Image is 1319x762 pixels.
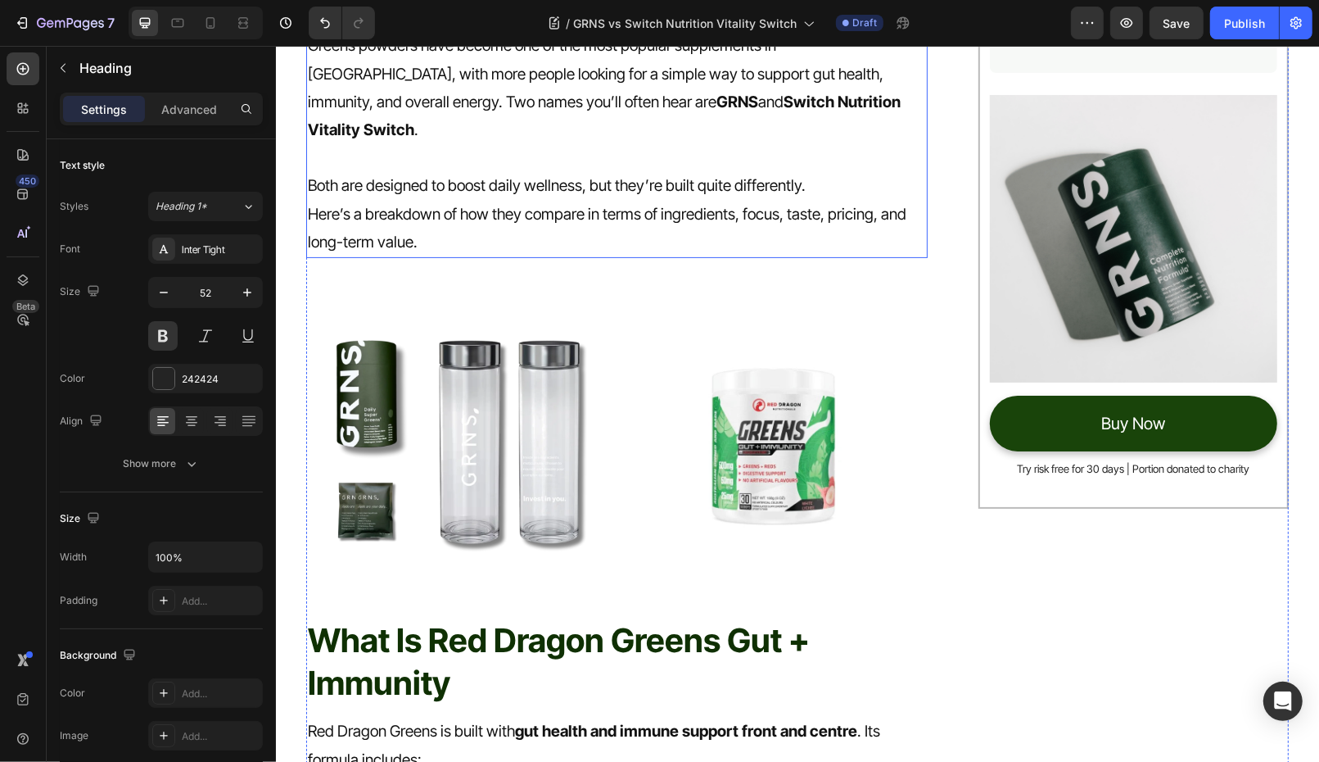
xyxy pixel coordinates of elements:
span: GRNS vs Switch Nutrition Vitality Switch [573,15,797,32]
img: Red Dragon Greens Gut + Immunity [344,238,651,546]
div: Size [60,281,103,303]
div: Show more [124,456,200,472]
div: Publish [1224,15,1265,32]
p: Try risk free for 30 days | Portion donated to charity [716,414,1000,433]
div: Styles [60,199,88,214]
img: grns welcome kit [30,238,337,546]
span: Save [1163,16,1190,30]
strong: GRNS [440,47,482,66]
div: Add... [182,729,259,744]
span: / [566,15,570,32]
div: 450 [16,175,39,188]
p: 7 [107,13,115,33]
iframe: Design area [276,46,1319,762]
p: Both are designed to boost daily wellness, but they’re built quite differently. [32,126,650,154]
div: Buy Now [825,363,889,392]
div: Beta [12,300,39,313]
div: Undo/Redo [309,7,375,39]
div: Open Intercom Messenger [1263,682,1303,721]
span: Draft [852,16,877,30]
button: Publish [1210,7,1279,39]
span: Heading 1* [156,199,207,214]
button: 7 [7,7,122,39]
div: Size [60,508,103,530]
strong: gut health and immune support front and centre [239,676,581,695]
input: Auto [149,542,262,572]
p: Here’s a breakdown of how they compare in terms of ingredients, focus, taste, pricing, and long-t... [32,155,650,211]
h2: What Is Red Dragon Greens Gut + Immunity [30,572,652,660]
div: Text style [60,158,105,173]
div: Width [60,550,87,565]
div: Inter Tight [182,243,259,257]
button: Show more [60,449,263,479]
div: Add... [182,687,259,701]
button: Save [1150,7,1204,39]
div: Add... [182,594,259,609]
p: Settings [81,101,127,118]
img: Flat-lay of GRNS Complete Nutrition Formula container on a white background, showcasing bold bran... [714,49,1001,337]
div: Font [60,242,80,256]
button: Heading 1* [148,192,263,221]
a: Buy Now [714,350,1001,406]
div: Background [60,645,139,667]
p: Red Dragon Greens is built with . Its formula includes: [32,672,650,728]
div: Color [60,371,85,386]
div: Color [60,686,85,701]
div: 242424 [182,372,259,387]
p: Heading [79,58,256,78]
div: Align [60,410,106,433]
p: Advanced [161,101,217,118]
div: Image [60,728,88,743]
div: Padding [60,593,97,608]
